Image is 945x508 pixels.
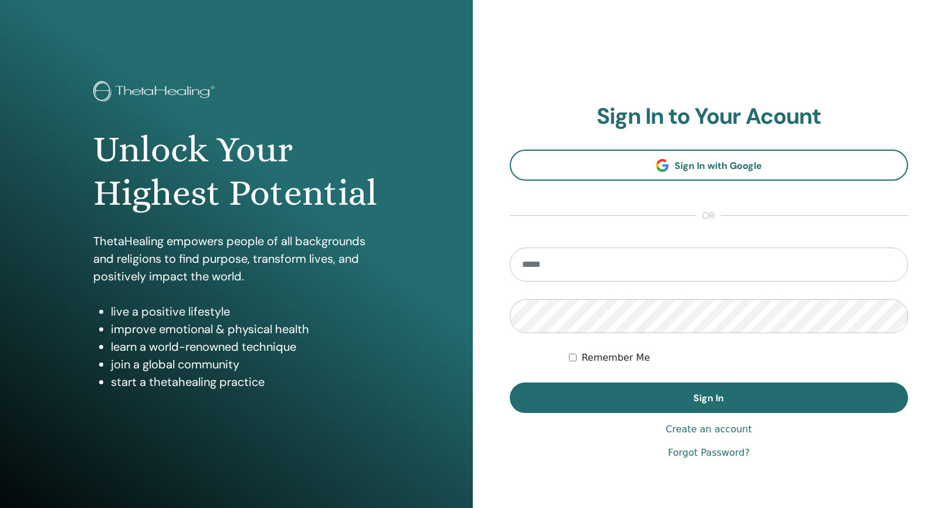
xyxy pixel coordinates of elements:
li: learn a world-renowned technique [111,338,379,355]
span: Sign In with Google [675,160,762,172]
a: Sign In with Google [510,150,909,181]
span: or [696,209,721,223]
li: improve emotional & physical health [111,320,379,338]
h2: Sign In to Your Acount [510,103,909,130]
button: Sign In [510,382,909,413]
li: live a positive lifestyle [111,303,379,320]
li: join a global community [111,355,379,373]
span: Sign In [693,392,724,404]
h1: Unlock Your Highest Potential [93,128,379,215]
label: Remember Me [581,351,650,365]
div: Keep me authenticated indefinitely or until I manually logout [569,351,908,365]
li: start a thetahealing practice [111,373,379,391]
a: Forgot Password? [668,446,750,460]
p: ThetaHealing empowers people of all backgrounds and religions to find purpose, transform lives, a... [93,232,379,285]
a: Create an account [666,422,752,436]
